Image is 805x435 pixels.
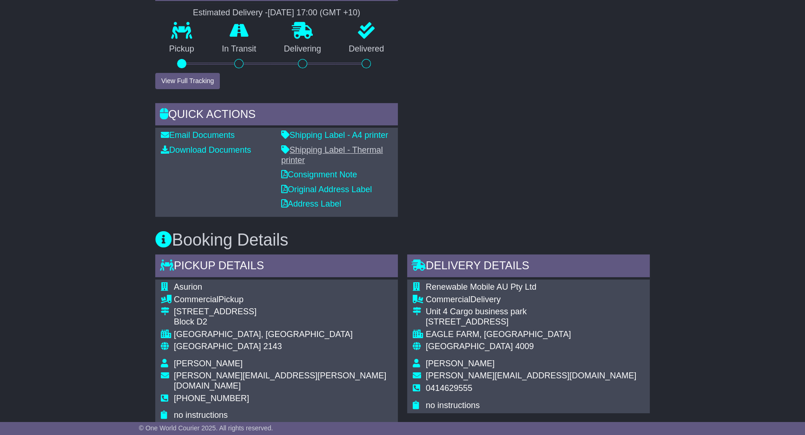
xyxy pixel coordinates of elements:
span: 4009 [515,342,534,351]
a: Download Documents [161,145,251,155]
p: In Transit [208,44,271,54]
span: 2143 [263,342,282,351]
div: Estimated Delivery - [155,8,398,18]
a: Address Label [281,199,341,208]
div: [DATE] 17:00 (GMT +10) [268,8,360,18]
span: Commercial [426,295,470,304]
span: 0414629555 [426,383,472,393]
div: Delivery [426,295,636,305]
span: no instructions [426,401,480,410]
p: Pickup [155,44,208,54]
div: [STREET_ADDRESS] [174,307,392,317]
span: © One World Courier 2025. All rights reserved. [139,424,273,432]
div: Quick Actions [155,103,398,128]
span: Commercial [174,295,218,304]
p: Delivered [335,44,398,54]
div: [STREET_ADDRESS] [426,317,636,327]
div: EAGLE FARM, [GEOGRAPHIC_DATA] [426,330,636,340]
div: Delivery Details [407,254,650,279]
span: [PERSON_NAME] [426,359,495,368]
h3: Booking Details [155,231,650,249]
span: [PERSON_NAME][EMAIL_ADDRESS][DOMAIN_NAME] [426,371,636,380]
div: Pickup Details [155,254,398,279]
div: Block D2 [174,317,392,327]
div: Pickup [174,295,392,305]
span: Asurion [174,282,202,292]
a: Consignment Note [281,170,357,179]
span: no instructions [174,410,228,420]
p: Delivering [270,44,335,54]
span: [PERSON_NAME] [174,359,243,368]
span: [PHONE_NUMBER] [174,394,249,403]
button: View Full Tracking [155,73,220,89]
span: [GEOGRAPHIC_DATA] [174,342,261,351]
span: [PERSON_NAME][EMAIL_ADDRESS][PERSON_NAME][DOMAIN_NAME] [174,371,386,390]
span: [GEOGRAPHIC_DATA] [426,342,513,351]
span: Renewable Mobile AU Pty Ltd [426,282,536,292]
div: [GEOGRAPHIC_DATA], [GEOGRAPHIC_DATA] [174,330,392,340]
a: Original Address Label [281,185,372,194]
div: Unit 4 Cargo business park [426,307,636,317]
a: Shipping Label - A4 printer [281,130,388,140]
a: Shipping Label - Thermal printer [281,145,383,165]
a: Email Documents [161,130,235,140]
